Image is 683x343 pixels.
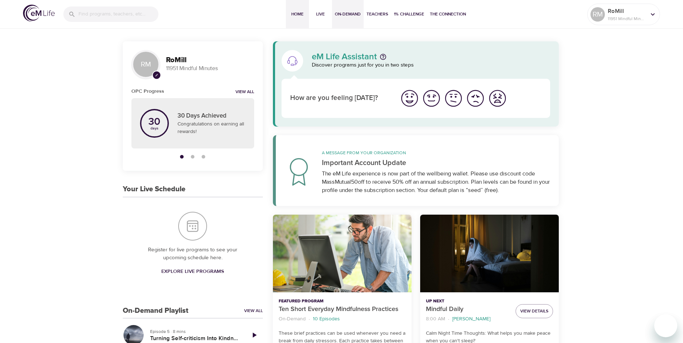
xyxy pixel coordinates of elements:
img: great [400,88,419,108]
nav: breadcrumb [279,314,406,324]
p: Register for live programs to see your upcoming schedule here. [137,246,248,262]
p: Mindful Daily [426,305,510,314]
p: 10 Episodes [313,315,340,323]
a: Explore Live Programs [158,265,227,278]
nav: breadcrumb [426,314,510,324]
div: RM [131,50,160,79]
p: [PERSON_NAME] [452,315,490,323]
p: A message from your organization [322,150,551,156]
img: good [422,88,441,108]
p: 11951 Mindful Minutes [608,15,646,22]
h3: On-Demand Playlist [123,307,188,315]
span: Live [312,10,329,18]
button: View Details [516,304,553,318]
p: Congratulations on earning all rewards! [178,120,246,136]
img: Your Live Schedule [178,212,207,241]
button: Ten Short Everyday Mindfulness Practices [273,215,412,293]
li: · [448,314,449,324]
p: 8:00 AM [426,315,445,323]
a: View All [244,308,263,314]
span: View Details [520,307,548,315]
p: Ten Short Everyday Mindfulness Practices [279,305,406,314]
p: Episode 5 · 8 mins [150,328,240,335]
p: Up Next [426,298,510,305]
p: 30 Days Achieved [178,111,246,121]
p: days [148,127,160,130]
h3: Your Live Schedule [123,185,185,193]
input: Find programs, teachers, etc... [78,6,158,22]
h3: RoMill [166,56,254,64]
button: I'm feeling worst [486,87,508,109]
img: eM Life Assistant [287,55,298,67]
button: I'm feeling good [421,87,442,109]
p: Discover programs just for you in two steps [312,61,551,69]
p: Important Account Update [322,157,551,168]
li: · [309,314,310,324]
img: logo [23,5,55,22]
span: 1% Challenge [394,10,424,18]
span: Explore Live Programs [161,267,224,276]
div: The eM Life experience is now part of the wellbeing wallet. Please use discount code MassMutual50... [322,170,551,195]
a: View all notifications [235,89,254,95]
button: Mindful Daily [420,215,559,293]
p: eM Life Assistant [312,52,377,61]
img: ok [444,88,463,108]
img: worst [487,88,507,108]
span: Home [289,10,306,18]
h5: Turning Self-criticism Into Kindness [150,335,240,342]
p: On-Demand [279,315,306,323]
img: bad [466,88,485,108]
span: Teachers [367,10,388,18]
button: I'm feeling great [399,87,421,109]
h6: OPC Progress [131,87,164,95]
p: Featured Program [279,298,406,305]
span: The Connection [430,10,466,18]
p: RoMill [608,7,646,15]
iframe: Button to launch messaging window [654,314,677,337]
span: On-Demand [335,10,361,18]
p: 30 [148,117,160,127]
p: How are you feeling [DATE]? [290,93,390,104]
button: I'm feeling ok [442,87,464,109]
div: RM [590,7,605,22]
button: I'm feeling bad [464,87,486,109]
p: 11951 Mindful Minutes [166,64,254,73]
